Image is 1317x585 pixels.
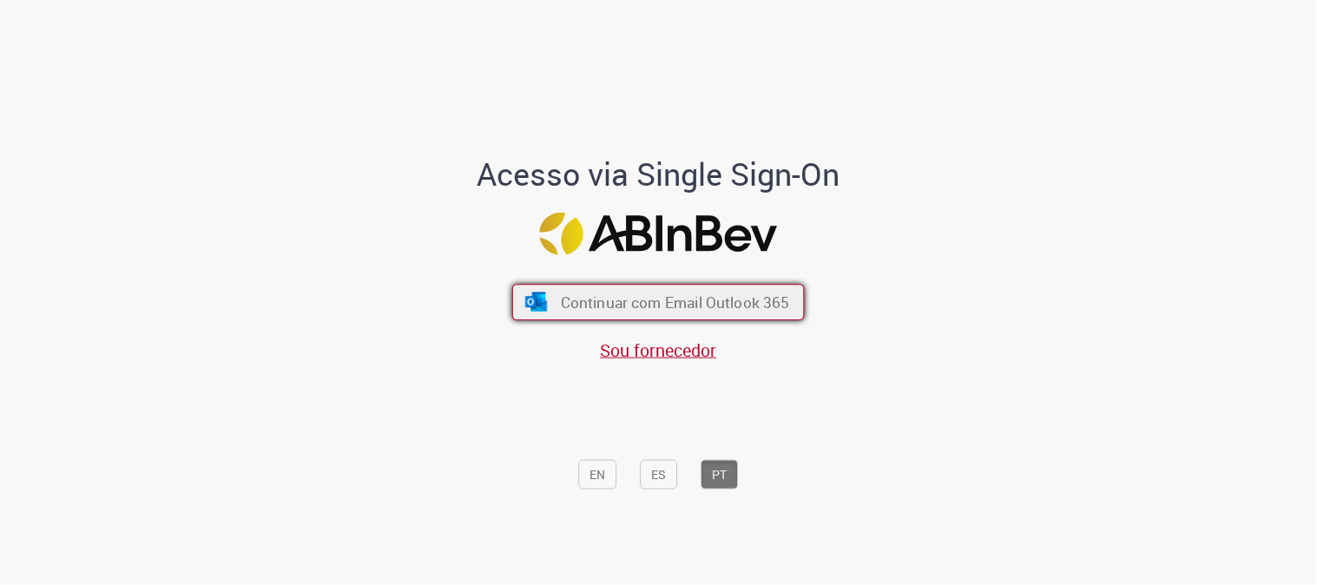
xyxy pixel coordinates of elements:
[512,284,805,320] button: ícone Azure/Microsoft 360 Continuar com Email Outlook 365
[540,212,778,254] img: Logo ABInBev
[641,460,678,490] button: ES
[601,339,717,362] a: Sou fornecedor
[701,460,739,490] button: PT
[579,460,617,490] button: EN
[524,292,549,312] img: ícone Azure/Microsoft 360
[561,292,790,312] span: Continuar com Email Outlook 365
[418,157,899,192] h1: Acesso via Single Sign-On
